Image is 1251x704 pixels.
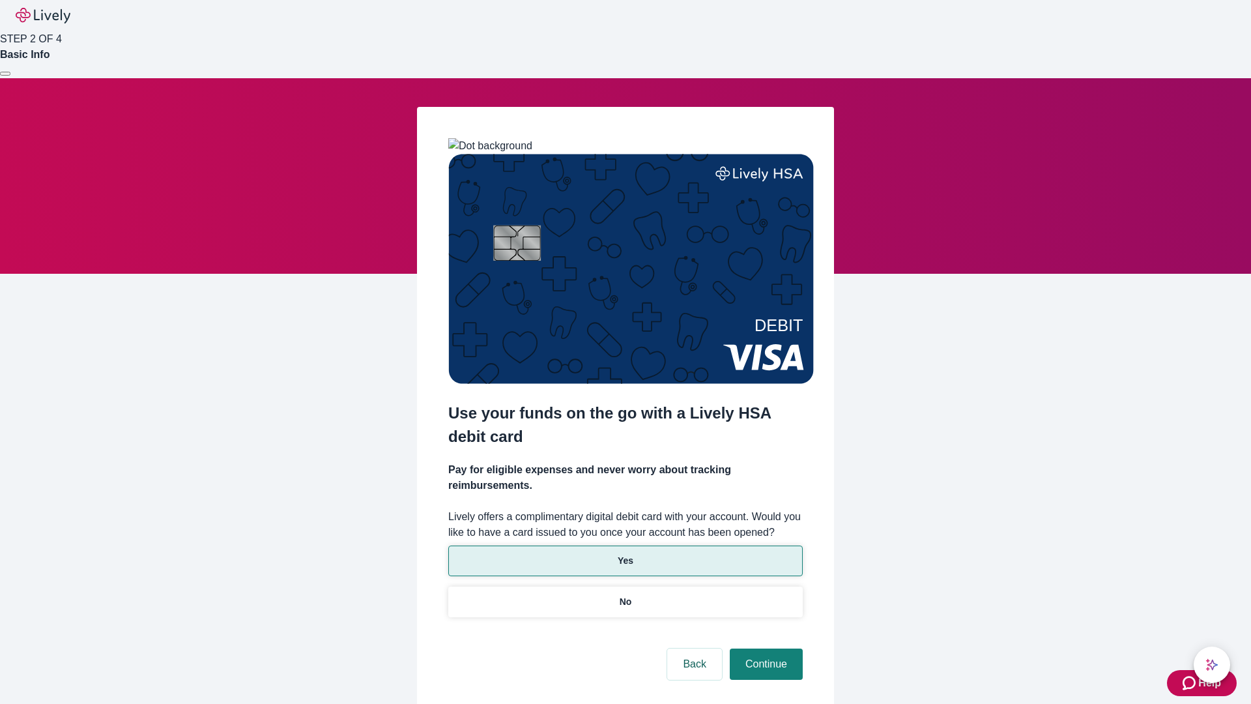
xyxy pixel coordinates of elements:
[448,402,803,448] h2: Use your funds on the go with a Lively HSA debit card
[1194,647,1230,683] button: chat
[448,462,803,493] h4: Pay for eligible expenses and never worry about tracking reimbursements.
[448,154,814,384] img: Debit card
[448,546,803,576] button: Yes
[448,509,803,540] label: Lively offers a complimentary digital debit card with your account. Would you like to have a card...
[1183,675,1198,691] svg: Zendesk support icon
[16,8,70,23] img: Lively
[448,587,803,617] button: No
[1167,670,1237,696] button: Zendesk support iconHelp
[667,649,722,680] button: Back
[1198,675,1221,691] span: Help
[1205,658,1218,671] svg: Lively AI Assistant
[620,595,632,609] p: No
[618,554,633,568] p: Yes
[448,138,532,154] img: Dot background
[730,649,803,680] button: Continue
